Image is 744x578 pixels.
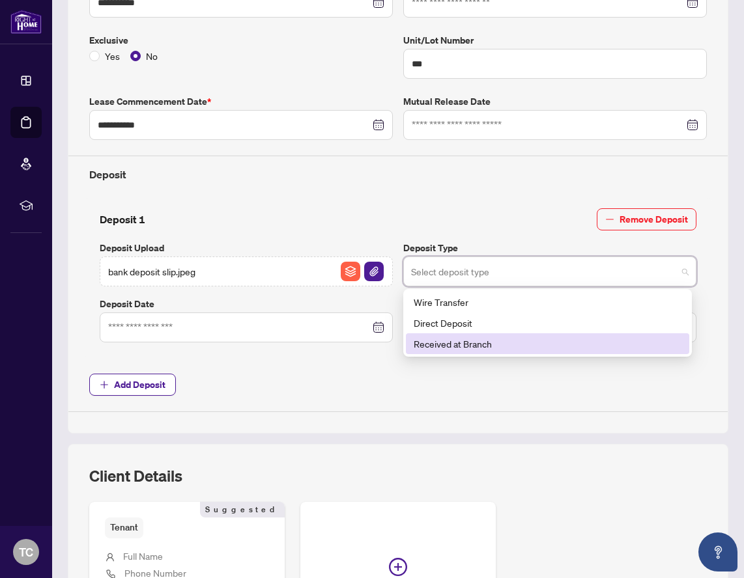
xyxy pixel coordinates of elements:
[89,94,393,109] label: Lease Commencement Date
[406,312,689,333] div: Direct Deposit
[605,215,614,224] span: minus
[89,465,182,486] h2: Client Details
[100,241,393,255] label: Deposit Upload
[114,374,165,395] span: Add Deposit
[100,297,393,311] label: Deposit Date
[403,33,707,48] label: Unit/Lot Number
[340,261,361,282] button: File Archive
[10,10,42,34] img: logo
[100,380,109,389] span: plus
[108,264,195,279] span: bank deposit slip.jpeg
[200,502,285,517] span: Suggested
[141,49,163,63] span: No
[100,212,145,227] h4: Deposit 1
[389,558,407,576] span: plus-circle
[406,333,689,354] div: Received at Branch
[364,262,384,281] img: File Attachement
[620,209,688,230] span: Remove Deposit
[597,208,696,230] button: Remove Deposit
[414,316,681,330] div: Direct Deposit
[406,292,689,312] div: Wire Transfer
[364,261,384,282] button: File Attachement
[100,256,393,286] span: bank deposit slip.jpegFile ArchiveFile Attachement
[89,33,393,48] label: Exclusive
[123,550,163,562] span: Full Name
[89,167,707,182] h4: Deposit
[341,262,360,281] img: File Archive
[89,374,176,396] button: Add Deposit
[414,295,681,309] div: Wire Transfer
[414,337,681,351] div: Received at Branch
[403,241,696,255] label: Deposit Type
[698,532,737,571] button: Open asap
[100,49,125,63] span: Yes
[19,543,33,561] span: TC
[105,517,143,538] span: Tenant
[403,94,707,109] label: Mutual Release Date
